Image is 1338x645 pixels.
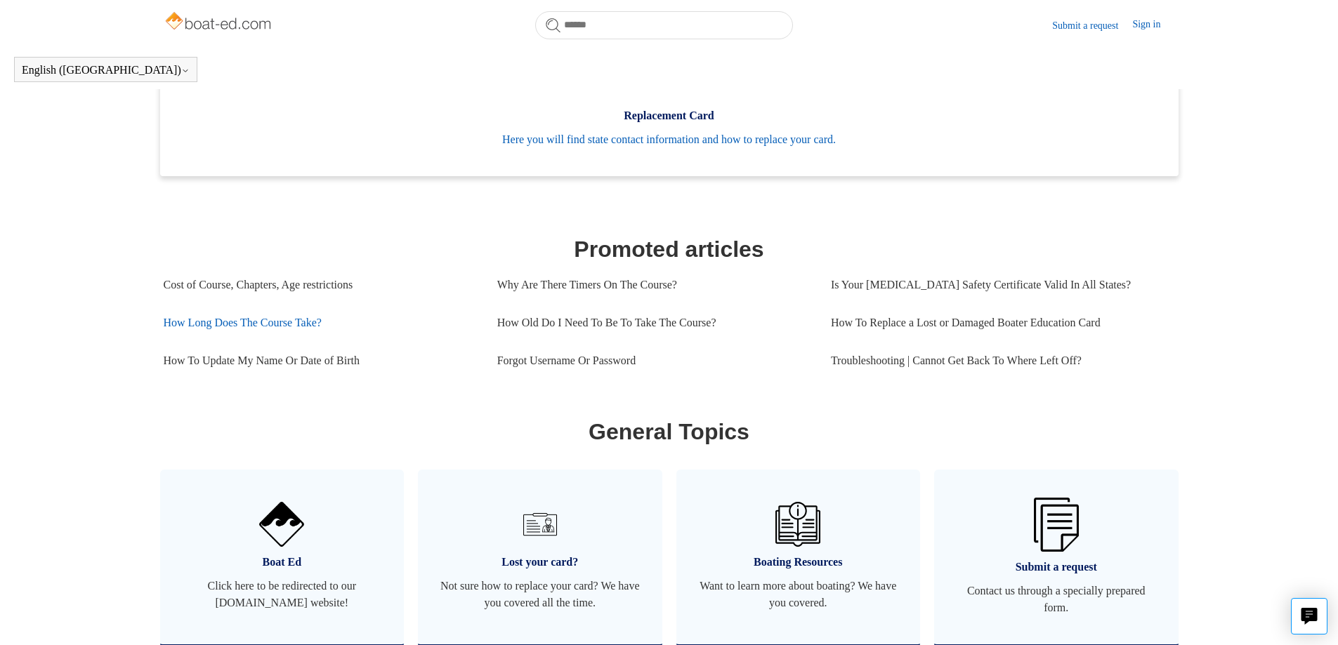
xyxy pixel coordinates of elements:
a: How Long Does The Course Take? [164,304,476,342]
a: Cost of Course, Chapters, Age restrictions [164,266,476,304]
a: Submit a request Contact us through a specially prepared form. [934,470,1179,644]
a: Troubleshooting | Cannot Get Back To Where Left Off? [831,342,1165,380]
input: Search [535,11,793,39]
h1: General Topics [164,415,1175,448]
a: Boat Ed Click here to be redirected to our [DOMAIN_NAME] website! [160,470,405,644]
img: 01HZPCYVZMCNPYXCC0DPA2R54M [775,502,820,547]
span: Here you will find state contact information and how to replace your card. [181,131,1157,148]
h1: Promoted articles [164,232,1175,266]
span: Boat Ed [181,554,383,571]
a: How To Update My Name Or Date of Birth [164,342,476,380]
a: How To Replace a Lost or Damaged Boater Education Card [831,304,1165,342]
a: How Old Do I Need To Be To Take The Course? [497,304,810,342]
span: Replacement Card [181,107,1157,124]
span: Submit a request [955,559,1157,576]
a: Boating Resources Want to learn more about boating? We have you covered. [676,470,921,644]
button: Live chat [1291,598,1327,634]
span: Lost your card? [439,554,641,571]
img: Boat-Ed Help Center home page [164,8,275,36]
span: Not sure how to replace your card? We have you covered all the time. [439,578,641,611]
a: Lost your card? Not sure how to replace your card? We have you covered all the time. [418,470,662,644]
a: Submit a request [1052,18,1132,33]
a: Sign in [1132,17,1174,34]
a: Forgot Username Or Password [497,342,810,380]
a: Is Your [MEDICAL_DATA] Safety Certificate Valid In All States? [831,266,1165,304]
img: 01HZPCYVT14CG9T703FEE4SFXC [518,502,563,547]
img: 01HZPCYW3NK71669VZTW7XY4G9 [1034,498,1079,552]
button: English ([GEOGRAPHIC_DATA]) [22,64,190,77]
span: Boating Resources [697,554,900,571]
span: Click here to be redirected to our [DOMAIN_NAME] website! [181,578,383,611]
span: Want to learn more about boating? We have you covered. [697,578,900,611]
a: Why Are There Timers On The Course? [497,266,810,304]
span: Contact us through a specially prepared form. [955,583,1157,616]
a: Replacement Card Here you will find state contact information and how to replace your card. [160,72,1179,176]
img: 01HZPCYVNCVF44JPJQE4DN11EA [259,502,304,547]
